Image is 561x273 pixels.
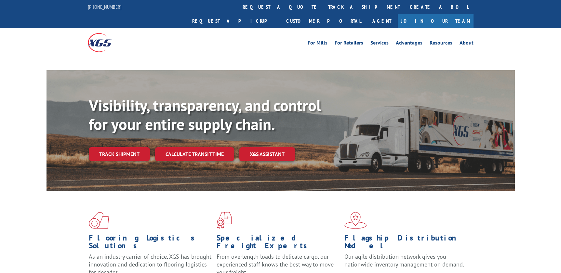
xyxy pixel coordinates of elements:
[344,234,467,253] h1: Flagship Distribution Model
[281,14,366,28] a: Customer Portal
[217,234,340,253] h1: Specialized Freight Experts
[89,95,321,134] b: Visibility, transparency, and control for your entire supply chain.
[239,147,295,161] a: XGS ASSISTANT
[335,40,363,47] a: For Retailers
[88,4,122,10] a: [PHONE_NUMBER]
[370,40,389,47] a: Services
[89,212,109,229] img: xgs-icon-total-supply-chain-intelligence-red
[344,212,367,229] img: xgs-icon-flagship-distribution-model-red
[430,40,452,47] a: Resources
[344,253,464,268] span: Our agile distribution network gives you nationwide inventory management on demand.
[187,14,281,28] a: Request a pickup
[308,40,327,47] a: For Mills
[396,40,422,47] a: Advantages
[155,147,234,161] a: Calculate transit time
[460,40,474,47] a: About
[217,212,232,229] img: xgs-icon-focused-on-flooring-red
[366,14,398,28] a: Agent
[89,147,150,161] a: Track shipment
[398,14,474,28] a: Join Our Team
[89,234,212,253] h1: Flooring Logistics Solutions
